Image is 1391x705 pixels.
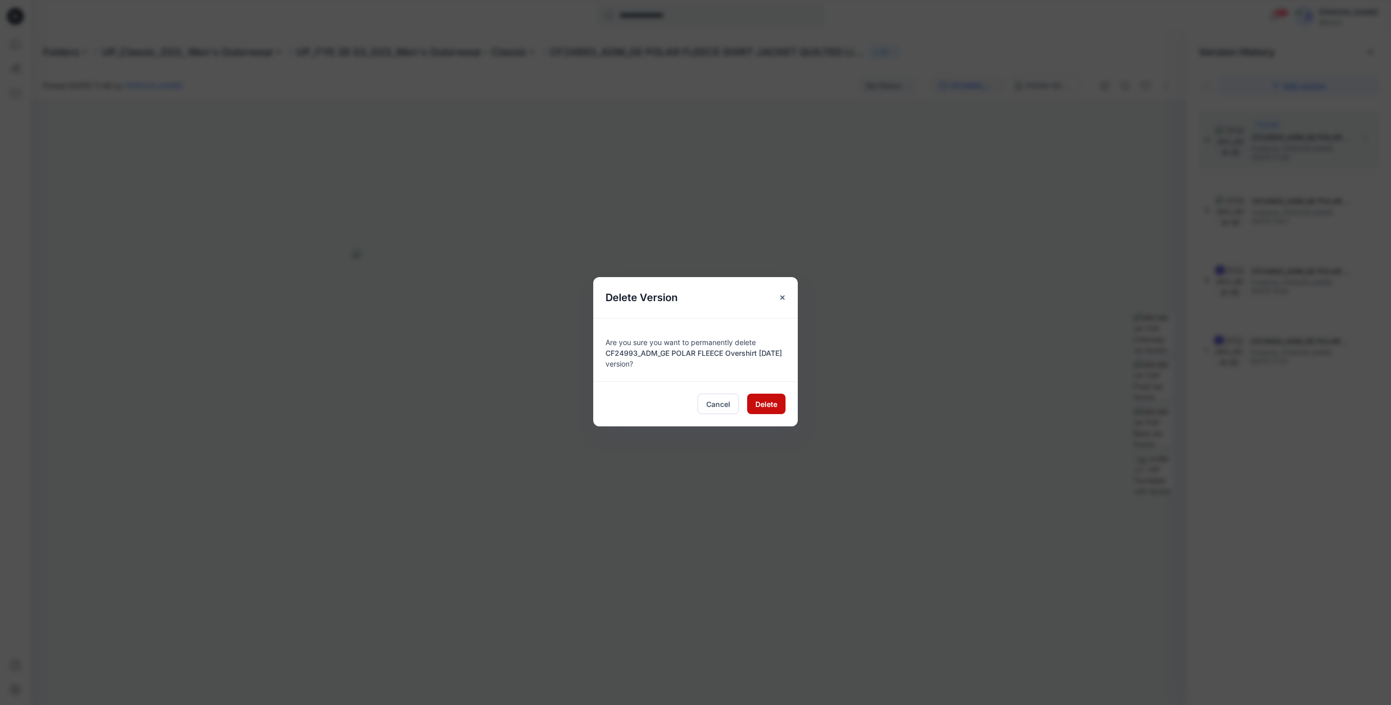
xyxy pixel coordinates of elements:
span: Cancel [706,399,730,410]
span: CF24993_ADM_GE POLAR FLEECE Overshirt [DATE] [605,349,782,357]
div: Are you sure you want to permanently delete version? [605,331,786,369]
button: Close [773,288,792,307]
button: Delete [747,394,786,414]
button: Cancel [698,394,739,414]
h5: Delete Version [593,277,690,318]
span: Delete [755,399,777,410]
